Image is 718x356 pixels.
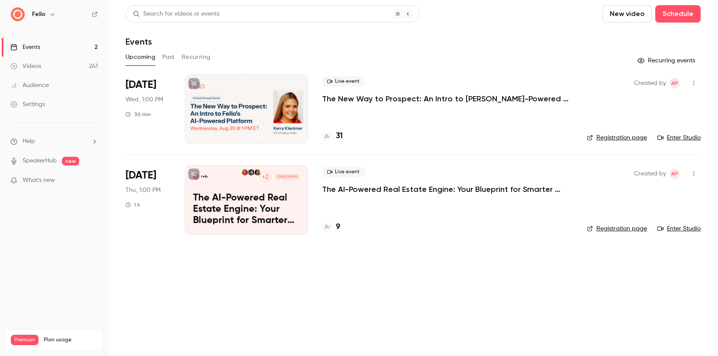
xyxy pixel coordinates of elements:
[126,74,171,144] div: Aug 20 Wed, 1:00 PM (America/New York)
[671,168,678,179] span: AP
[322,184,573,194] a: The AI-Powered Real Estate Engine: Your Blueprint for Smarter Conversions
[322,94,573,104] a: The New Way to Prospect: An Intro to [PERSON_NAME]-Powered Platform
[634,54,701,68] button: Recurring events
[634,168,666,179] span: Created by
[44,337,97,343] span: Plan usage
[336,221,340,233] h4: 9
[322,76,365,87] span: Live event
[126,168,156,182] span: [DATE]
[275,174,299,180] span: [DATE] 1:00 PM
[126,165,171,234] div: Aug 21 Thu, 1:00 PM (America/New York)
[322,130,343,142] a: 31
[671,78,678,88] span: AP
[10,43,40,52] div: Events
[322,221,340,233] a: 9
[242,169,248,175] img: Kerry Kleckner
[336,130,343,142] h4: 31
[87,177,98,184] iframe: Noticeable Trigger
[248,169,254,175] img: Tiffany Bryant Gelzinis
[126,36,152,47] h1: Events
[126,95,163,104] span: Wed, 1:00 PM
[634,78,666,88] span: Created by
[587,133,647,142] a: Registration page
[10,137,98,146] li: help-dropdown-opener
[587,224,647,233] a: Registration page
[62,157,79,165] span: new
[133,10,219,19] div: Search for videos or events
[182,50,211,64] button: Recurring
[126,78,156,92] span: [DATE]
[126,50,155,64] button: Upcoming
[602,5,652,23] button: New video
[126,186,161,194] span: Thu, 1:00 PM
[23,156,57,165] a: SpeakerHub
[657,224,701,233] a: Enter Studio
[10,62,41,71] div: Videos
[10,81,49,90] div: Audience
[254,169,261,175] img: Adam Akerblom
[322,167,365,177] span: Live event
[11,335,39,345] span: Premium
[185,165,308,234] a: The AI-Powered Real Estate Engine: Your Blueprint for Smarter ConversionsFello+2Adam AkerblomTiff...
[126,111,151,118] div: 30 min
[162,50,175,64] button: Past
[670,78,680,88] span: Aayush Panjikar
[11,7,25,21] img: Fello
[657,133,701,142] a: Enter Studio
[201,175,208,179] p: Fello
[23,137,35,146] span: Help
[655,5,701,23] button: Schedule
[258,169,273,184] div: +2
[10,100,45,109] div: Settings
[670,168,680,179] span: Aayush Panjikar
[32,10,45,19] h6: Fello
[126,201,140,208] div: 1 h
[23,176,55,185] span: What's new
[193,193,300,226] p: The AI-Powered Real Estate Engine: Your Blueprint for Smarter Conversions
